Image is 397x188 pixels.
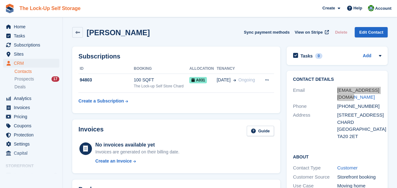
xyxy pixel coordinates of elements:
span: Booking Portal [14,171,51,180]
div: [GEOGRAPHIC_DATA] [337,126,381,133]
span: Analytics [14,94,51,103]
div: Invoices are generated on their billing date. [95,149,180,155]
span: Settings [14,140,51,148]
a: menu [3,140,59,148]
a: Guide [247,126,274,136]
a: menu [3,41,59,49]
a: menu [3,121,59,130]
a: menu [3,50,59,58]
a: menu [3,103,59,112]
span: View on Stripe [295,29,323,36]
a: Preview store [52,171,59,179]
span: Capital [14,149,51,158]
div: [PHONE_NUMBER] [337,103,381,110]
h2: Contact Details [293,77,381,82]
span: Storefront [6,163,62,169]
th: ID [78,64,134,74]
a: menu [3,59,59,68]
button: Delete [332,27,350,37]
a: Edit Contact [355,27,388,37]
div: CHARD [337,119,381,126]
span: Prospects [14,76,34,82]
span: Invoices [14,103,51,112]
a: menu [3,22,59,31]
a: [EMAIL_ADDRESS][DOMAIN_NAME] [337,87,379,100]
h2: Tasks [300,53,313,59]
div: Email [293,87,337,101]
a: Contacts [14,69,59,75]
div: 17 [51,76,59,82]
a: Add [363,53,371,60]
h2: About [293,153,381,160]
span: Sites [14,50,51,58]
img: stora-icon-8386f47178a22dfd0bd8f6a31ec36ba5ce8667c1dd55bd0f319d3a0aa187defe.svg [5,4,14,13]
a: Create a Subscription [78,95,128,107]
div: 100 SQFT [134,77,189,83]
th: Tenancy [217,64,259,74]
div: Create an Invoice [95,158,132,164]
span: Subscriptions [14,41,51,49]
span: Home [14,22,51,31]
div: TA20 2ET [337,133,381,140]
a: Create an Invoice [95,158,180,164]
div: Storefront booking [337,174,381,181]
h2: Invoices [78,126,104,136]
div: [STREET_ADDRESS] [337,112,381,119]
span: Create [322,5,335,11]
span: A031 [189,77,207,83]
a: View on Stripe [292,27,330,37]
span: Pricing [14,112,51,121]
th: Booking [134,64,189,74]
span: CRM [14,59,51,68]
div: Create a Subscription [78,98,124,104]
div: Customer Source [293,174,337,181]
div: No invoices available yet [95,141,180,149]
a: Customer [337,165,357,170]
span: Account [375,5,391,12]
a: menu [3,31,59,40]
a: menu [3,171,59,180]
div: The Lock-up Self Store Chard [134,83,189,89]
div: 94803 [78,77,134,83]
h2: [PERSON_NAME] [87,28,150,37]
div: 0 [315,53,322,59]
span: [DATE] [217,77,230,83]
th: Allocation [189,64,217,74]
a: menu [3,112,59,121]
a: menu [3,149,59,158]
button: Sync payment methods [244,27,290,37]
div: Address [293,112,337,140]
a: The Lock-Up Self Storage [17,3,83,14]
a: menu [3,94,59,103]
div: Contact Type [293,164,337,172]
h2: Subscriptions [78,53,274,60]
span: Help [353,5,362,11]
span: Protection [14,130,51,139]
img: Andrew Beer [368,5,374,11]
span: Coupons [14,121,51,130]
a: menu [3,130,59,139]
span: Tasks [14,31,51,40]
a: Prospects 17 [14,76,59,82]
div: Phone [293,103,337,110]
span: Deals [14,84,26,90]
a: Deals [14,84,59,90]
span: Ongoing [238,77,255,82]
